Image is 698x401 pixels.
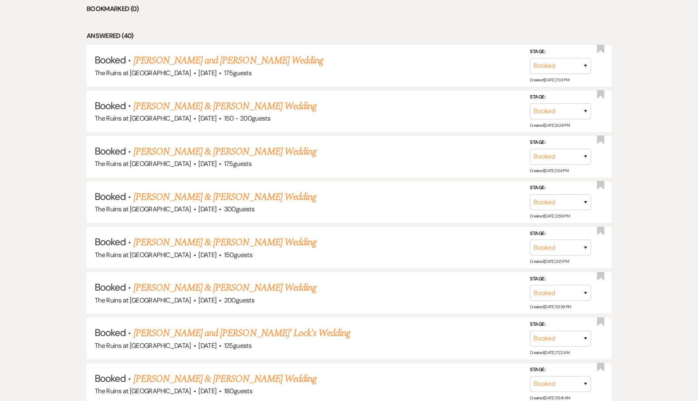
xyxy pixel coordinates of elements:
span: Booked [95,190,126,203]
span: The Ruins at [GEOGRAPHIC_DATA] [95,114,191,123]
span: Booked [95,235,126,248]
span: Created: [DATE] 3:01 PM [530,259,569,264]
a: [PERSON_NAME] & [PERSON_NAME] Wedding [133,144,316,159]
span: Booked [95,372,126,385]
a: [PERSON_NAME] & [PERSON_NAME] Wedding [133,190,316,204]
span: Booked [95,145,126,157]
span: Created: [DATE] 10:41 AM [530,395,570,401]
a: [PERSON_NAME] & [PERSON_NAME] Wedding [133,235,316,250]
span: 175 guests [224,159,251,168]
span: The Ruins at [GEOGRAPHIC_DATA] [95,387,191,395]
a: [PERSON_NAME] & [PERSON_NAME] Wedding [133,280,316,295]
label: Stage: [530,93,591,102]
span: Booked [95,326,126,339]
a: [PERSON_NAME] & [PERSON_NAME] Wedding [133,99,316,114]
span: 125 guests [224,341,251,350]
label: Stage: [530,275,591,284]
span: The Ruins at [GEOGRAPHIC_DATA] [95,205,191,213]
label: Stage: [530,229,591,238]
span: 175 guests [224,69,251,77]
span: [DATE] [198,387,216,395]
span: Created: [DATE] 8:28 PM [530,123,569,128]
span: Booked [95,54,126,66]
span: Created: [DATE] 10:39 PM [530,304,571,309]
span: 200 guests [224,296,254,305]
span: Created: [DATE] 1:54 PM [530,168,568,173]
span: Created: [DATE] 3:56 PM [530,213,569,219]
a: [PERSON_NAME] & [PERSON_NAME] Wedding [133,372,316,386]
span: [DATE] [198,205,216,213]
span: The Ruins at [GEOGRAPHIC_DATA] [95,69,191,77]
span: Booked [95,99,126,112]
label: Stage: [530,184,591,193]
span: [DATE] [198,69,216,77]
span: The Ruins at [GEOGRAPHIC_DATA] [95,341,191,350]
a: [PERSON_NAME] and [PERSON_NAME]' Lock's Wedding [133,326,351,341]
label: Stage: [530,365,591,374]
span: [DATE] [198,341,216,350]
span: [DATE] [198,296,216,305]
span: [DATE] [198,159,216,168]
span: The Ruins at [GEOGRAPHIC_DATA] [95,296,191,305]
span: Created: [DATE] 7:33 PM [530,77,569,82]
li: Bookmarked (0) [87,4,611,14]
span: Created: [DATE] 7:22 AM [530,350,569,355]
span: 150 guests [224,251,252,259]
span: [DATE] [198,251,216,259]
span: 180 guests [224,387,252,395]
span: 150 - 200 guests [224,114,270,123]
label: Stage: [530,138,591,147]
li: Answered (40) [87,31,611,41]
span: The Ruins at [GEOGRAPHIC_DATA] [95,159,191,168]
a: [PERSON_NAME] and [PERSON_NAME] Wedding [133,53,324,68]
label: Stage: [530,320,591,329]
span: The Ruins at [GEOGRAPHIC_DATA] [95,251,191,259]
span: Booked [95,281,126,293]
span: [DATE] [198,114,216,123]
span: 300 guests [224,205,254,213]
label: Stage: [530,47,591,56]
